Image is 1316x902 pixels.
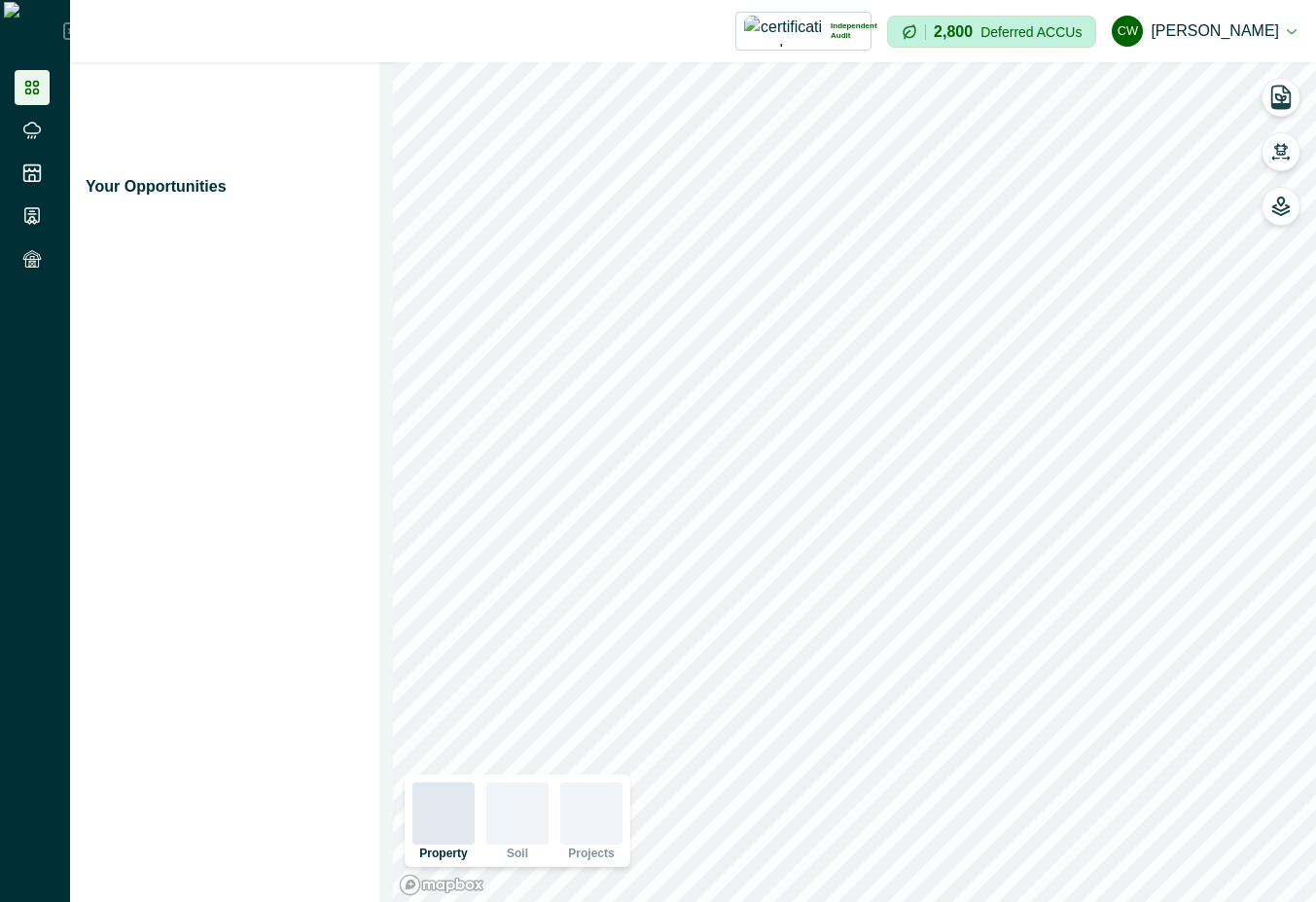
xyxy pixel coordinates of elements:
button: cadel watson[PERSON_NAME] [1112,8,1297,54]
p: Independent Audit [831,21,877,41]
img: certification logo [744,16,823,47]
p: Property [419,848,467,859]
img: Logo [4,2,63,60]
p: 2,800 [934,24,973,40]
a: Mapbox logo [399,874,484,896]
p: Projects [568,848,614,859]
p: Soil [507,848,528,859]
p: Deferred ACCUs [980,24,1082,39]
p: Your Opportunities [86,175,227,198]
button: certification logoIndependent Audit [735,12,871,51]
